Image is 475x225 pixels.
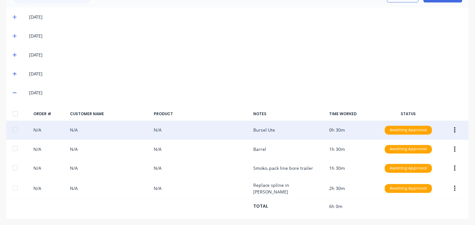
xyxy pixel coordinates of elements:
[70,111,149,117] div: CUSTOMER NAME
[385,126,432,135] div: Awaiting Approval
[382,111,435,117] div: STATUS
[29,33,462,39] div: [DATE]
[385,164,432,173] button: Awaiting Approval
[385,145,432,154] button: Awaiting Approval
[329,111,377,117] div: TIME WORKED
[29,70,462,77] div: [DATE]
[154,111,248,117] div: PRODUCT
[29,89,462,96] div: [DATE]
[29,14,462,21] div: [DATE]
[385,184,432,193] button: Awaiting Approval
[253,111,324,117] div: NOTES
[33,111,65,117] div: ORDER #
[29,51,462,58] div: [DATE]
[385,126,432,135] button: Awaiting Approval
